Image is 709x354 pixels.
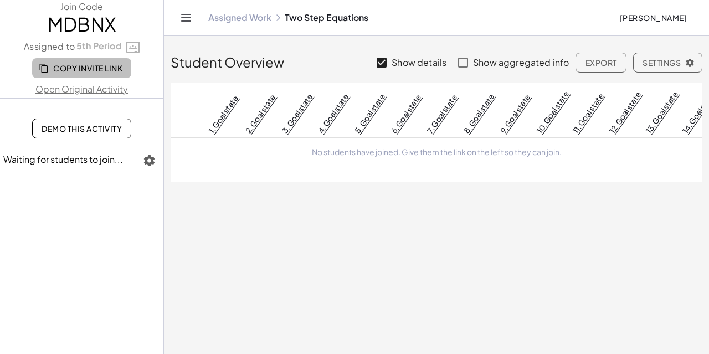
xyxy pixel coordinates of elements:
div: Student Overview [171,36,702,76]
span: Settings [643,58,693,68]
td: No students have joined. Give them the link on the left so they can join. [171,137,702,166]
a: 1. Goal state [207,93,240,135]
a: 12. Goal state [607,89,643,135]
a: 5. Goal state [352,91,387,135]
a: 3. Goal state [279,91,314,135]
a: 9. Goal state [498,91,532,135]
button: Toggle navigation [177,9,195,27]
button: Copy Invite Link [32,58,131,78]
a: 5th Period [75,40,140,54]
a: 8. Goal state [461,91,496,135]
a: 10. Goal state [534,88,571,135]
button: Settings [633,53,702,73]
span: Export [585,58,616,68]
span: [PERSON_NAME] [619,13,687,23]
a: 4. Goal state [316,91,351,135]
span: Copy Invite Link [41,63,122,73]
a: Assigned Work [208,12,271,23]
a: 11. Goal state [571,91,605,135]
a: 13. Goal state [644,89,680,135]
button: Export [576,53,626,73]
span: Demo This Activity [42,124,122,134]
label: Show aggregated info [473,49,569,76]
a: 6. Goal state [388,91,423,135]
label: Show details [392,49,446,76]
label: Assigned to [24,40,139,54]
span: Waiting for students to join... [3,153,123,165]
button: [PERSON_NAME] [610,8,696,28]
a: Demo This Activity [32,119,131,138]
a: 7. Goal state [425,92,459,135]
a: 2. Goal state [243,91,277,135]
